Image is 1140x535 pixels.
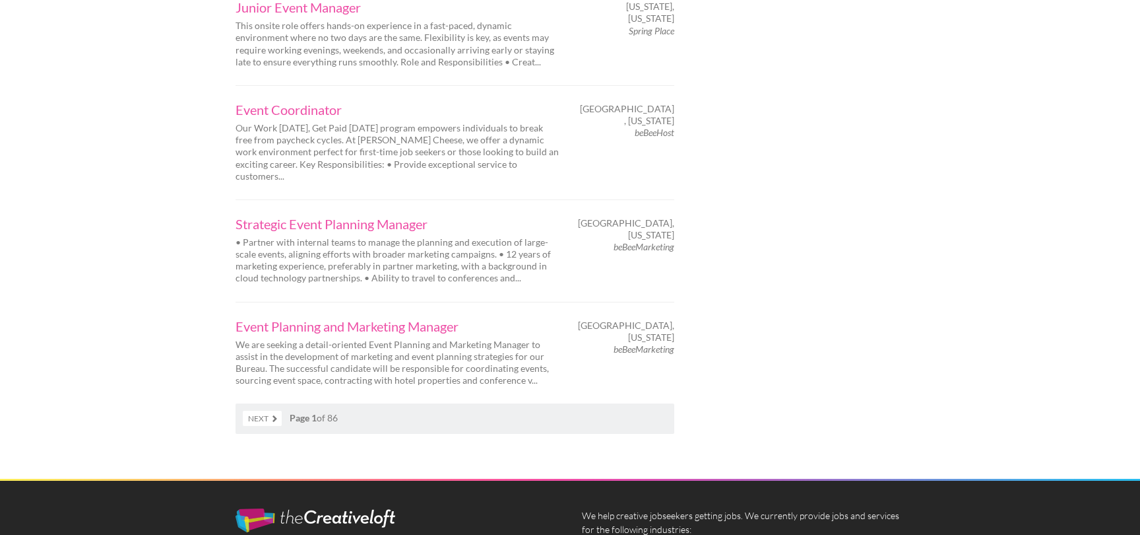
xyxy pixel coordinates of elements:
[236,20,559,68] p: This onsite role offers hands-on experience in a fast-paced, dynamic environment where no two day...
[236,404,674,434] nav: of 86
[614,343,674,355] em: beBeeMarketing
[236,1,559,14] a: Junior Event Manager
[629,25,674,36] em: Spring Place
[578,320,674,343] span: [GEOGRAPHIC_DATA], [US_STATE]
[582,1,674,24] span: [US_STATE], [US_STATE]
[236,122,559,182] p: Our Work [DATE], Get Paid [DATE] program empowers individuals to break free from paycheck cycles....
[290,412,317,423] strong: Page 1
[236,217,559,231] a: Strategic Event Planning Manager
[580,103,674,127] span: [GEOGRAPHIC_DATA] , [US_STATE]
[236,509,395,532] img: The Creative Loft
[236,320,559,333] a: Event Planning and Marketing Manager
[236,236,559,285] p: • Partner with internal teams to manage the planning and execution of large-scale events, alignin...
[614,241,674,252] em: beBeeMarketing
[236,103,559,116] a: Event Coordinator
[243,411,282,426] a: Next
[578,217,674,241] span: [GEOGRAPHIC_DATA], [US_STATE]
[635,127,674,138] em: beBeeHost
[236,339,559,387] p: We are seeking a detail-oriented Event Planning and Marketing Manager to assist in the developmen...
